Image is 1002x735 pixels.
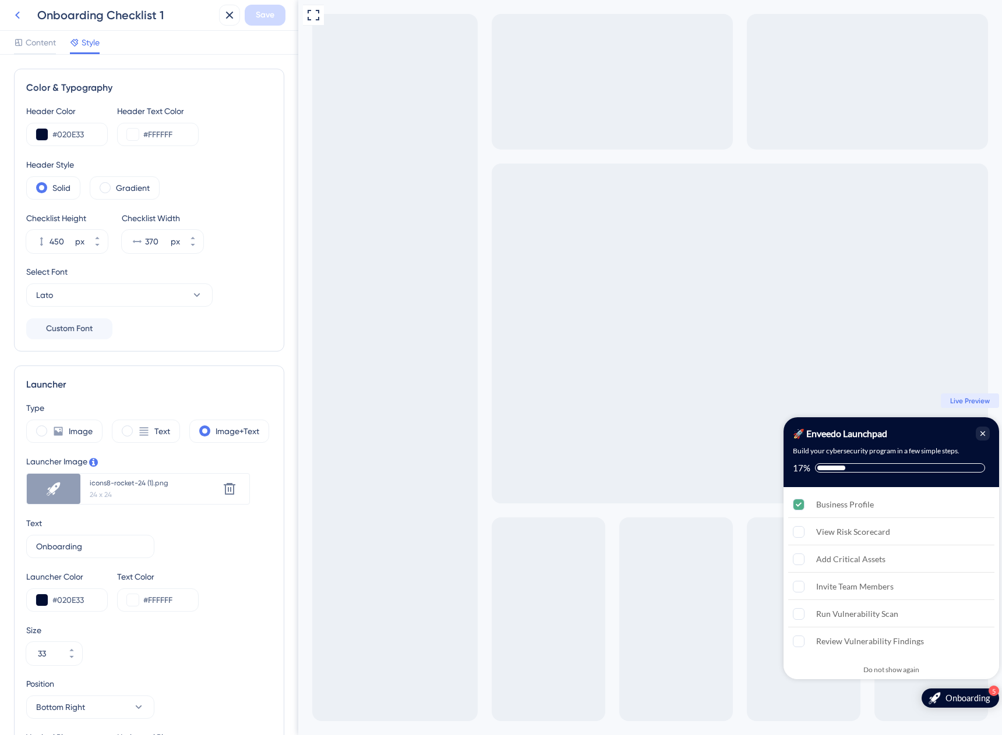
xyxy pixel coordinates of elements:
div: 5 [690,686,701,696]
div: Launcher Image [26,455,250,468]
div: Review Vulnerability Findings [518,634,626,648]
div: Invite Team Members is incomplete. [490,574,696,600]
span: Save [256,8,274,22]
div: 17% [495,463,512,473]
input: px [50,235,73,248]
div: Text [26,516,42,530]
label: Solid [52,181,70,195]
div: Do not show again [565,665,621,674]
div: Header Text Color [117,104,199,118]
div: Checklist progress: 17% [495,463,691,473]
div: Add Critical Assets [518,552,587,566]
button: px [182,230,203,242]
button: px [87,230,108,242]
span: Live Preview [652,396,691,406]
div: Select Font [26,265,272,279]
div: 🚀 Enveedo Launchpad [495,427,589,441]
div: Checklist Height [26,211,108,225]
div: Size [26,623,272,637]
div: Color & Typography [26,81,272,95]
img: file-1754185202453.png [47,482,61,496]
button: Bottom Right [26,695,154,719]
div: Review Vulnerability Findings is incomplete. [490,629,696,654]
div: Onboarding Checklist 1 [37,7,214,23]
div: 24 x 24 [90,490,219,499]
label: Text [154,424,170,438]
div: Checklist items [485,487,701,657]
input: Get Started [36,540,144,553]
div: Header Style [26,158,272,172]
label: Image+Text [216,424,259,438]
span: Custom Font [46,322,93,336]
div: Business Profile [518,498,576,512]
label: Gradient [116,181,150,195]
div: Launcher [26,378,272,392]
button: Save [245,5,285,26]
div: Position [26,677,154,691]
div: icons8-rocket-24 (1).png [90,478,218,488]
img: launcher-image-alternative-text [630,692,643,704]
span: Style [82,35,100,49]
label: Image [69,424,93,438]
div: Close Checklist [678,427,691,441]
div: Onboarding [647,693,691,704]
div: Add Critical Assets is incomplete. [490,546,696,573]
div: Build your cybersecurity program in a few simple steps. [495,445,661,457]
div: Invite Team Members [518,580,595,594]
div: Checklist Width [122,211,203,225]
div: View Risk Scorecard [518,525,592,539]
div: Run Vulnerability Scan [518,607,600,621]
div: Type [26,401,272,415]
div: Header Color [26,104,108,118]
div: Checklist Container [485,417,701,679]
div: Business Profile is complete. [490,492,696,518]
button: Custom Font [26,318,112,339]
div: Run Vulnerability Scan is incomplete. [490,601,696,627]
div: px [75,235,84,248]
div: px [171,235,180,248]
div: View Risk Scorecard is incomplete. [490,519,696,545]
button: px [182,242,203,253]
button: Lato [26,283,213,307]
button: px [87,242,108,253]
div: Open Onboarding checklist, remaining modules: 5 [623,688,701,708]
input: px [145,235,168,248]
span: Content [26,35,56,49]
span: Lato [36,288,53,302]
div: Launcher Color [26,570,108,584]
div: Text Color [117,570,199,584]
span: Bottom Right [36,700,85,714]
